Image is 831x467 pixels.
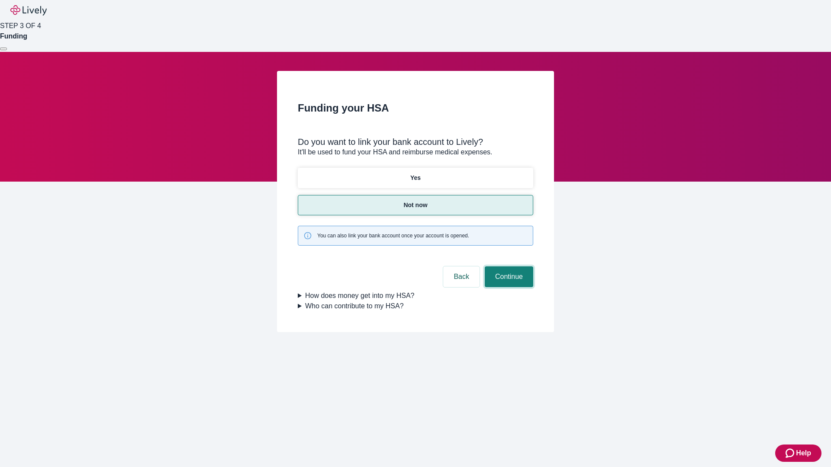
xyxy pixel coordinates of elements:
button: Yes [298,168,533,188]
button: Back [443,266,480,287]
p: Not now [403,201,427,210]
svg: Zendesk support icon [786,448,796,458]
summary: Who can contribute to my HSA? [298,301,533,311]
p: Yes [410,173,421,182]
summary: How does money get into my HSA? [298,291,533,301]
button: Zendesk support iconHelp [775,445,821,462]
img: Lively [10,5,47,16]
h2: Funding your HSA [298,100,533,116]
p: It'll be used to fund your HSA and reimburse medical expenses. [298,147,533,157]
span: Help [796,448,811,458]
button: Continue [485,266,533,287]
button: Not now [298,195,533,215]
span: You can also link your bank account once your account is opened. [317,232,469,240]
div: Do you want to link your bank account to Lively? [298,137,533,147]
